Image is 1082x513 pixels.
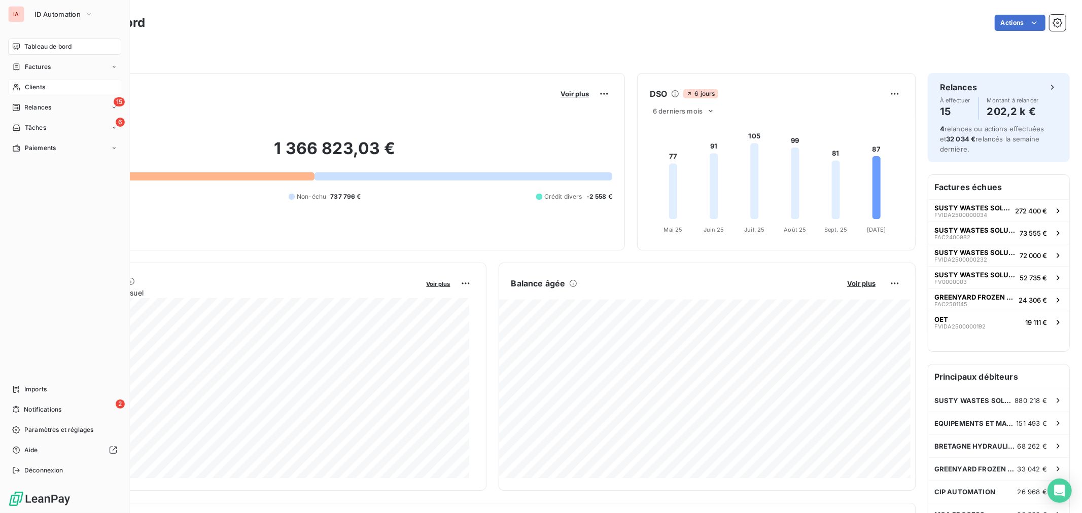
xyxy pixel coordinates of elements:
span: Clients [25,83,45,92]
span: Déconnexion [24,466,63,475]
span: SUSTY WASTES SOLUTIONS [GEOGRAPHIC_DATA] (SWS FRANCE) [934,204,1011,212]
span: Aide [24,446,38,455]
span: ID Automation [34,10,81,18]
button: OETFVIDA250000019219 111 € [928,311,1069,333]
span: FVIDA2500000034 [934,212,987,218]
button: Voir plus [424,279,453,288]
span: SUSTY WASTES SOLUTIONS [GEOGRAPHIC_DATA] (SWS FRANCE) [934,248,1016,256]
h6: Relances [940,81,977,93]
span: Paramètres et réglages [24,425,93,434]
span: FVIDA2500000232 [934,256,987,263]
span: À effectuer [940,97,970,103]
span: BRETAGNE HYDRAULIQUE [934,442,1018,450]
span: Voir plus [561,90,589,98]
span: OET [934,315,948,323]
button: SUSTY WASTES SOLUTIONS [GEOGRAPHIC_DATA] (SWS FRANCE)FVIDA250000023272 000 € [928,244,1069,266]
span: FAC2501145 [934,301,967,307]
button: Actions [995,15,1045,31]
span: 6 derniers mois [653,107,703,115]
span: 73 555 € [1020,229,1047,237]
span: SUSTY WASTES SOLUTIONS [GEOGRAPHIC_DATA] (SWS FRANCE) [934,226,1016,234]
span: Imports [24,385,47,394]
span: 72 000 € [1020,251,1047,260]
button: GREENYARD FROZEN FRANCE SASFAC250114524 306 € [928,288,1069,311]
h2: 1 366 823,03 € [57,138,612,169]
tspan: Juil. 25 [744,226,764,233]
span: FV0000003 [934,279,967,285]
span: Montant à relancer [987,97,1039,103]
span: 33 042 € [1018,465,1047,473]
span: 2 [116,399,125,409]
span: SUSTY WASTES SOLUTIONS [GEOGRAPHIC_DATA] (SWS FRANCE) [934,271,1016,279]
span: Chiffre d'affaires mensuel [57,287,420,298]
span: FVIDA2500000192 [934,323,986,329]
span: Voir plus [847,279,876,287]
span: FAC2400982 [934,234,970,240]
a: Aide [8,442,121,458]
button: Voir plus [557,89,592,98]
span: 272 400 € [1015,207,1047,215]
span: Non-échu [297,192,326,201]
span: Tableau de bord [24,42,72,51]
span: 880 218 € [1015,396,1047,405]
button: SUSTY WASTES SOLUTIONS [GEOGRAPHIC_DATA] (SWS FRANCE)FV000000352 735 € [928,266,1069,288]
span: 6 jours [683,89,718,98]
span: GREENYARD FROZEN FRANCE SAS [934,293,1015,301]
tspan: [DATE] [867,226,886,233]
tspan: Mai 25 [664,226,683,233]
span: Paiements [25,143,56,153]
button: SUSTY WASTES SOLUTIONS [GEOGRAPHIC_DATA] (SWS FRANCE)FVIDA2500000034272 400 € [928,199,1069,222]
tspan: Juin 25 [704,226,724,233]
h6: Balance âgée [511,277,566,289]
span: Voir plus [427,280,450,287]
span: 32 034 € [946,135,975,143]
span: 68 262 € [1018,442,1047,450]
span: Notifications [24,405,61,414]
div: Open Intercom Messenger [1048,479,1072,503]
span: 15 [114,97,125,106]
span: Relances [24,103,51,112]
span: Factures [25,62,51,71]
span: 6 [116,118,125,127]
span: -2 558 € [586,192,612,201]
span: Crédit divers [544,192,582,201]
h4: 202,2 k € [987,103,1039,120]
h6: Factures échues [928,175,1069,199]
h6: DSO [650,88,667,100]
button: Voir plus [844,279,879,288]
span: Tâches [25,123,46,132]
span: SUSTY WASTES SOLUTIONS [GEOGRAPHIC_DATA] (SWS FRANCE) [934,396,1015,405]
span: GREENYARD FROZEN FRANCE SAS [934,465,1018,473]
tspan: Août 25 [784,226,807,233]
span: 4 [940,125,945,133]
span: 737 796 € [330,192,361,201]
span: relances ou actions effectuées et relancés la semaine dernière. [940,125,1044,153]
span: 26 968 € [1018,488,1047,496]
button: SUSTY WASTES SOLUTIONS [GEOGRAPHIC_DATA] (SWS FRANCE)FAC240098273 555 € [928,222,1069,244]
span: 151 493 € [1017,419,1047,427]
span: EQUIPEMENTS ET MACHINES DE L'OUEST [934,419,1017,427]
span: 52 735 € [1020,274,1047,282]
tspan: Sept. 25 [824,226,847,233]
h6: Principaux débiteurs [928,364,1069,389]
h4: 15 [940,103,970,120]
span: 24 306 € [1019,296,1047,304]
span: CIP AUTOMATION [934,488,995,496]
div: IA [8,6,24,22]
img: Logo LeanPay [8,491,71,507]
span: 19 111 € [1025,318,1047,326]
